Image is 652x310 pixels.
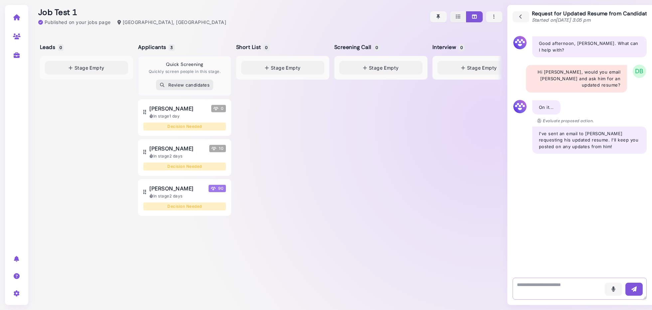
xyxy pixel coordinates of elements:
[169,44,174,51] span: 3
[334,44,379,50] h5: Screening Call
[539,104,554,111] p: On it...
[532,17,591,23] span: Started on
[214,106,218,111] img: Megan Score
[138,139,231,176] button: [PERSON_NAME] Megan Score 10 In stage2 days Decision Needed
[149,193,226,199] div: In stage 2 days
[149,113,226,119] div: In stage 1 day
[143,202,226,210] div: Decision Needed
[58,44,64,51] span: 0
[38,19,111,26] div: Published on your jobs page
[432,44,463,50] h5: Interview
[539,131,640,150] p: I've sent an email to [PERSON_NAME] requesting his updated resume. I'll keep you posted on any up...
[143,162,226,170] div: Decision Needed
[369,64,399,71] span: Stage Empty
[374,44,380,51] span: 0
[556,17,591,23] time: [DATE] 3:05 pm
[138,99,231,136] button: [PERSON_NAME] Megan Score 0 In stage1 day Decision Needed
[209,145,226,152] span: 10
[149,153,226,159] div: In stage 2 days
[212,146,216,151] img: Megan Score
[166,62,203,67] h4: Quick Screening
[138,44,174,50] h5: Applicants
[526,65,627,93] div: Hi [PERSON_NAME], would you email [PERSON_NAME] and ask him for an updated resume?
[156,80,213,90] button: Review candidates
[467,64,497,71] span: Stage Empty
[149,105,193,113] span: [PERSON_NAME]
[149,69,221,75] p: Quickly screen people in this stage.
[117,19,226,26] div: [GEOGRAPHIC_DATA], [GEOGRAPHIC_DATA]
[271,64,301,71] span: Stage Empty
[149,184,193,192] span: [PERSON_NAME]
[236,44,268,50] h5: Short List
[143,123,226,131] div: Decision Needed
[149,145,193,153] span: [PERSON_NAME]
[532,36,647,57] div: Good afternoon, [PERSON_NAME]. What can I help with?
[40,44,63,50] h5: Leads
[633,65,646,78] span: DB
[209,185,226,192] span: 90
[537,118,594,124] p: Evaluate proposed action.
[263,44,269,51] span: 0
[38,8,226,17] h2: Job Test 1
[532,10,651,23] div: Request for Updated Resume from Candidate
[459,44,464,51] span: 0
[211,105,226,112] span: 0
[211,186,216,191] img: Megan Score
[75,64,104,71] span: Stage Empty
[138,179,231,216] button: [PERSON_NAME] Megan Score 90 In stage2 days Decision Needed
[160,82,210,89] div: Review candidates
